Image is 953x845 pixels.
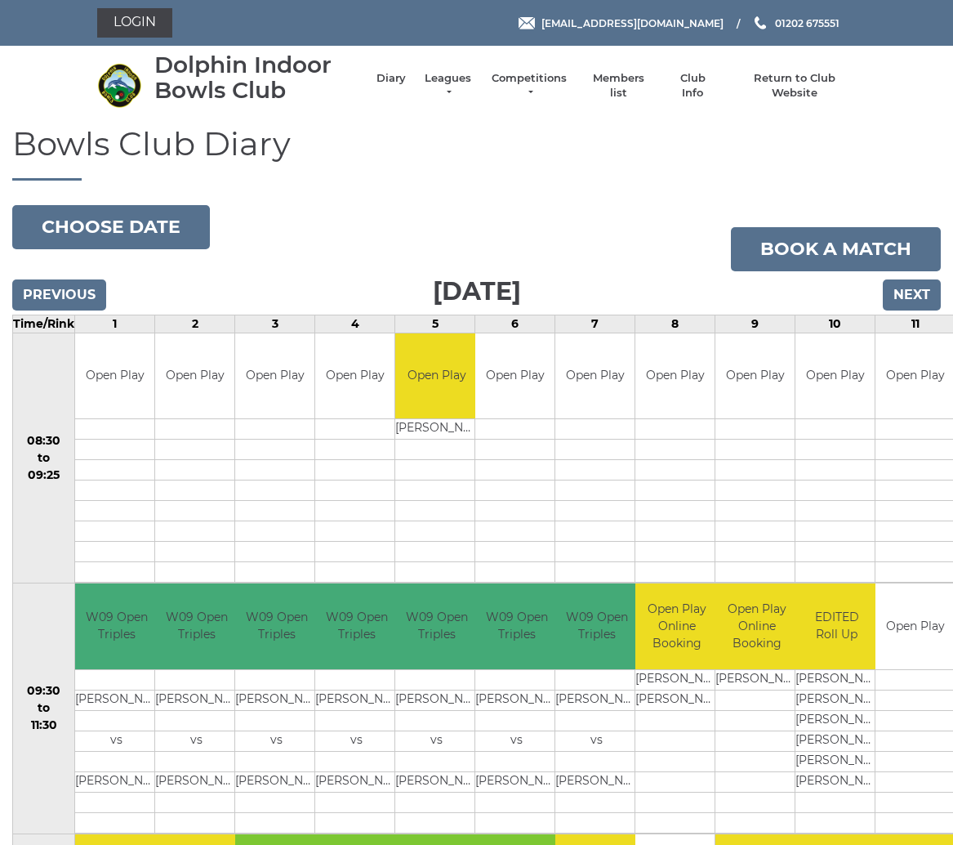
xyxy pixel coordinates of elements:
[315,583,398,669] td: W09 Open Triples
[13,315,75,333] td: Time/Rink
[12,126,941,181] h1: Bowls Club Diary
[795,771,878,792] td: [PERSON_NAME]
[585,71,652,101] a: Members list
[635,669,718,690] td: [PERSON_NAME]
[731,227,941,271] a: Book a match
[155,315,235,333] td: 2
[795,583,878,669] td: EDITED Roll Up
[75,315,155,333] td: 1
[155,771,238,792] td: [PERSON_NAME]
[315,771,398,792] td: [PERSON_NAME]
[155,690,238,710] td: [PERSON_NAME]
[235,333,314,419] td: Open Play
[235,690,318,710] td: [PERSON_NAME]
[555,690,638,710] td: [PERSON_NAME]
[795,669,878,690] td: [PERSON_NAME]
[75,731,158,751] td: vs
[752,16,839,31] a: Phone us 01202 675551
[235,315,315,333] td: 3
[395,419,478,440] td: [PERSON_NAME]
[519,16,724,31] a: Email [EMAIL_ADDRESS][DOMAIN_NAME]
[75,771,158,792] td: [PERSON_NAME]
[795,690,878,710] td: [PERSON_NAME]
[154,52,360,103] div: Dolphin Indoor Bowls Club
[395,690,478,710] td: [PERSON_NAME]
[12,205,210,249] button: Choose date
[395,333,478,419] td: Open Play
[635,315,715,333] td: 8
[475,690,558,710] td: [PERSON_NAME]
[395,771,478,792] td: [PERSON_NAME]
[235,731,318,751] td: vs
[315,333,394,419] td: Open Play
[795,315,875,333] td: 10
[75,333,154,419] td: Open Play
[635,333,715,419] td: Open Play
[315,731,398,751] td: vs
[715,669,798,690] td: [PERSON_NAME]
[669,71,716,101] a: Club Info
[475,583,558,669] td: W09 Open Triples
[395,583,478,669] td: W09 Open Triples
[315,315,395,333] td: 4
[422,71,474,101] a: Leagues
[395,315,475,333] td: 5
[555,583,638,669] td: W09 Open Triples
[475,731,558,751] td: vs
[13,333,75,583] td: 08:30 to 09:25
[715,333,795,419] td: Open Play
[635,583,718,669] td: Open Play Online Booking
[12,279,106,311] input: Previous
[235,771,318,792] td: [PERSON_NAME]
[97,63,142,108] img: Dolphin Indoor Bowls Club
[235,583,318,669] td: W09 Open Triples
[733,71,856,101] a: Return to Club Website
[775,16,839,29] span: 01202 675551
[755,16,766,29] img: Phone us
[97,8,172,38] a: Login
[155,583,238,669] td: W09 Open Triples
[541,16,724,29] span: [EMAIL_ADDRESS][DOMAIN_NAME]
[13,583,75,834] td: 09:30 to 11:30
[883,279,941,311] input: Next
[715,315,795,333] td: 9
[795,710,878,731] td: [PERSON_NAME]
[75,583,158,669] td: W09 Open Triples
[475,771,558,792] td: [PERSON_NAME]
[715,583,798,669] td: Open Play Online Booking
[75,690,158,710] td: [PERSON_NAME]
[555,731,638,751] td: vs
[795,731,878,751] td: [PERSON_NAME]
[475,333,554,419] td: Open Play
[795,333,875,419] td: Open Play
[555,315,635,333] td: 7
[635,690,718,710] td: [PERSON_NAME]
[490,71,568,101] a: Competitions
[555,333,635,419] td: Open Play
[395,731,478,751] td: vs
[475,315,555,333] td: 6
[315,690,398,710] td: [PERSON_NAME]
[155,333,234,419] td: Open Play
[555,771,638,792] td: [PERSON_NAME]
[519,17,535,29] img: Email
[155,731,238,751] td: vs
[795,751,878,771] td: [PERSON_NAME]
[376,71,406,86] a: Diary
